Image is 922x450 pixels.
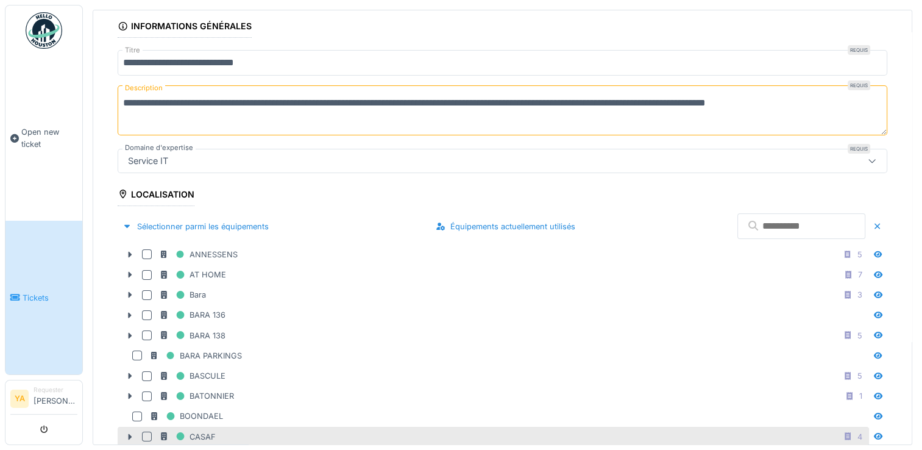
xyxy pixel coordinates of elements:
div: AT HOME [159,267,226,282]
div: 1 [859,390,862,402]
a: YA Requester[PERSON_NAME] [10,385,77,415]
div: BARA 136 [159,307,225,323]
div: 4 [857,431,862,443]
div: Équipements actuellement utilisés [431,218,580,235]
div: Informations générales [118,17,252,38]
div: BOONDAEL [149,409,223,424]
div: 7 [858,269,862,280]
label: Description [122,80,165,96]
div: Requester [34,385,77,395]
div: Sélectionner parmi les équipements [118,218,274,235]
label: Domaine d'expertise [122,143,196,153]
img: Badge_color-CXgf-gQk.svg [26,12,62,49]
span: Tickets [23,292,77,304]
li: [PERSON_NAME] [34,385,77,412]
a: Tickets [5,221,82,374]
div: 5 [857,249,862,260]
div: BATONNIER [159,388,234,404]
div: BARA PARKINGS [149,348,242,363]
li: YA [10,390,29,408]
div: 3 [857,289,862,301]
div: 5 [857,370,862,382]
div: CASAF [159,429,216,445]
div: Bara [159,287,206,302]
div: Service IT [123,154,173,168]
div: Localisation [118,185,194,206]
div: 5 [857,330,862,341]
a: Open new ticket [5,55,82,221]
span: Open new ticket [21,126,77,149]
div: Requis [848,80,870,90]
label: Titre [122,45,143,55]
div: BARA 138 [159,328,225,343]
div: Requis [848,144,870,154]
div: ANNESSENS [159,247,238,262]
div: BASCULE [159,368,225,384]
div: Requis [848,45,870,55]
